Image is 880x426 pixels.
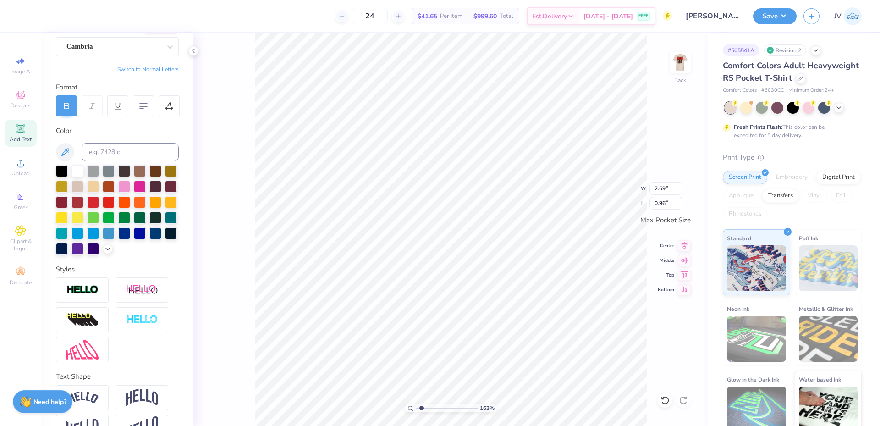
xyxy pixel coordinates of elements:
[126,284,158,296] img: Shadow
[658,243,674,249] span: Center
[56,371,179,382] div: Text Shape
[802,189,827,203] div: Vinyl
[56,82,180,93] div: Format
[788,87,834,94] span: Minimum Order: 24 +
[33,398,66,406] strong: Need help?
[638,13,648,19] span: FREE
[723,87,757,94] span: Comfort Colors
[5,238,37,252] span: Clipart & logos
[761,87,784,94] span: # 6030CC
[10,279,32,286] span: Decorate
[66,392,99,404] img: Arc
[727,245,786,291] img: Standard
[66,285,99,295] img: Stroke
[671,53,689,72] img: Back
[762,189,799,203] div: Transfers
[723,171,767,184] div: Screen Print
[11,102,31,109] span: Designs
[126,389,158,406] img: Arch
[734,123,782,131] strong: Fresh Prints Flash:
[66,340,99,360] img: Free Distort
[727,233,751,243] span: Standard
[679,7,746,25] input: Untitled Design
[844,7,862,25] img: Jo Vincent
[799,316,858,362] img: Metallic & Glitter Ink
[727,375,779,384] span: Glow in the Dark Ink
[834,11,841,22] span: JV
[799,245,858,291] img: Puff Ink
[352,8,388,24] input: – –
[82,143,179,161] input: e.g. 7428 c
[799,375,841,384] span: Water based Ink
[834,7,862,25] a: JV
[480,404,495,412] span: 163 %
[658,287,674,293] span: Bottom
[56,264,179,275] div: Styles
[770,171,814,184] div: Embroidery
[10,68,32,75] span: Image AI
[723,189,759,203] div: Applique
[727,304,749,314] span: Neon Ink
[500,11,513,21] span: Total
[723,207,767,221] div: Rhinestones
[723,152,862,163] div: Print Type
[126,315,158,325] img: Negative Space
[723,60,859,83] span: Comfort Colors Adult Heavyweight RS Pocket T-Shirt
[418,11,437,21] span: $41.65
[14,204,28,211] span: Greek
[799,233,818,243] span: Puff Ink
[56,126,179,136] div: Color
[66,313,99,327] img: 3d Illusion
[532,11,567,21] span: Est. Delivery
[583,11,633,21] span: [DATE] - [DATE]
[727,316,786,362] img: Neon Ink
[10,136,32,143] span: Add Text
[11,170,30,177] span: Upload
[658,272,674,278] span: Top
[723,44,759,56] div: # 505541A
[830,189,852,203] div: Foil
[734,123,847,139] div: This color can be expedited for 5 day delivery.
[816,171,861,184] div: Digital Print
[473,11,497,21] span: $999.60
[753,8,797,24] button: Save
[674,76,686,84] div: Back
[799,304,853,314] span: Metallic & Glitter Ink
[440,11,462,21] span: Per Item
[117,66,179,73] button: Switch to Normal Letters
[764,44,806,56] div: Revision 2
[658,257,674,264] span: Middle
